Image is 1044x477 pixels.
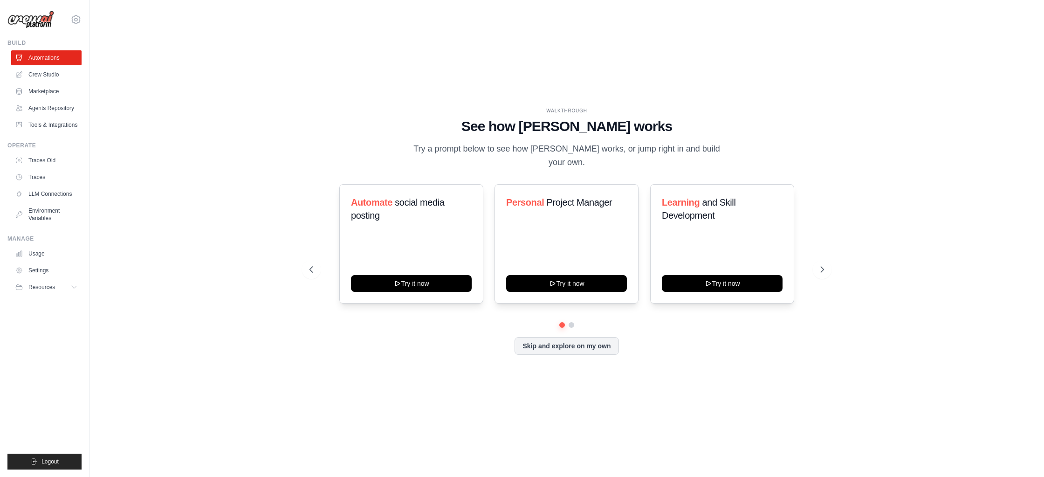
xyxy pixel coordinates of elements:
[11,203,82,226] a: Environment Variables
[11,153,82,168] a: Traces Old
[11,170,82,185] a: Traces
[41,458,59,465] span: Logout
[7,39,82,47] div: Build
[351,197,392,207] span: Automate
[547,197,612,207] span: Project Manager
[11,67,82,82] a: Crew Studio
[7,235,82,242] div: Manage
[351,275,472,292] button: Try it now
[11,101,82,116] a: Agents Repository
[11,187,82,201] a: LLM Connections
[506,275,627,292] button: Try it now
[309,118,824,135] h1: See how [PERSON_NAME] works
[662,275,783,292] button: Try it now
[662,197,735,221] span: and Skill Development
[11,280,82,295] button: Resources
[410,142,723,170] p: Try a prompt below to see how [PERSON_NAME] works, or jump right in and build your own.
[7,454,82,470] button: Logout
[662,197,700,207] span: Learning
[28,283,55,291] span: Resources
[11,118,82,132] a: Tools & Integrations
[351,197,445,221] span: social media posting
[11,246,82,261] a: Usage
[7,142,82,149] div: Operate
[506,197,544,207] span: Personal
[11,263,82,278] a: Settings
[11,50,82,65] a: Automations
[7,11,54,28] img: Logo
[309,107,824,114] div: WALKTHROUGH
[11,84,82,99] a: Marketplace
[515,337,618,355] button: Skip and explore on my own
